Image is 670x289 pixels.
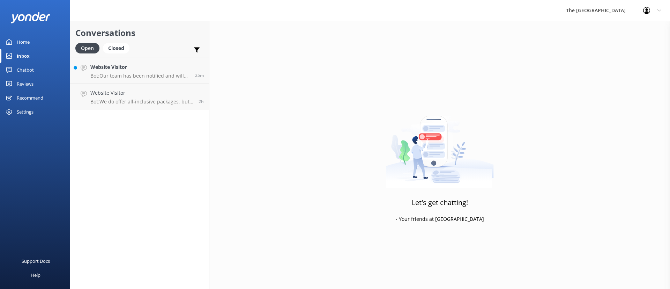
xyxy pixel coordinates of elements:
[386,101,494,188] img: artwork of a man stealing a conversation from at giant smartphone
[90,73,190,79] p: Bot: Our team has been notified and will be with you as soon as possible. Alternatively, you can ...
[17,49,30,63] div: Inbox
[199,99,204,104] span: Sep 03 2025 09:37pm (UTC -10:00) Pacific/Honolulu
[17,91,43,105] div: Recommend
[70,58,209,84] a: Website VisitorBot:Our team has been notified and will be with you as soon as possible. Alternati...
[31,268,40,282] div: Help
[103,43,129,53] div: Closed
[17,77,33,91] div: Reviews
[103,44,133,52] a: Closed
[17,105,33,119] div: Settings
[195,72,204,78] span: Sep 03 2025 11:12pm (UTC -10:00) Pacific/Honolulu
[75,26,204,39] h2: Conversations
[396,215,484,223] p: - Your friends at [GEOGRAPHIC_DATA]
[90,89,193,97] h4: Website Visitor
[75,44,103,52] a: Open
[17,63,34,77] div: Chatbot
[90,63,190,71] h4: Website Visitor
[17,35,30,49] div: Home
[10,12,51,23] img: yonder-white-logo.png
[412,197,468,208] h3: Let's get chatting!
[70,84,209,110] a: Website VisitorBot:We do offer all-inclusive packages, but we strongly advise guests against purc...
[22,254,50,268] div: Support Docs
[75,43,99,53] div: Open
[90,99,193,105] p: Bot: We do offer all-inclusive packages, but we strongly advise guests against purchasing them as...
